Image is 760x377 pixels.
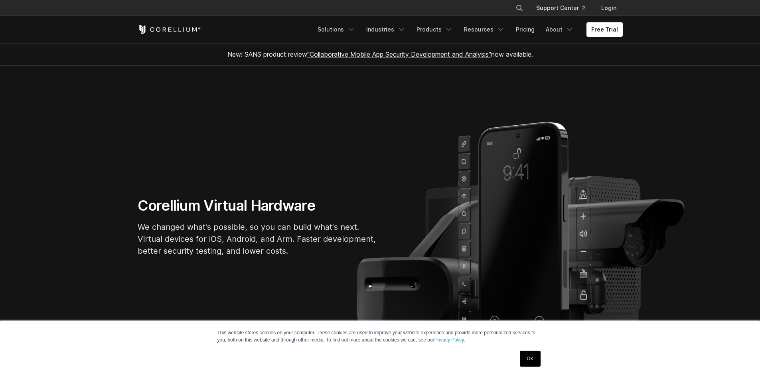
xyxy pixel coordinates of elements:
[227,50,533,58] span: New! SANS product review now available.
[520,351,540,367] a: OK
[313,22,623,37] div: Navigation Menu
[138,197,377,215] h1: Corellium Virtual Hardware
[506,1,623,15] div: Navigation Menu
[361,22,410,37] a: Industries
[586,22,623,37] a: Free Trial
[459,22,509,37] a: Resources
[138,25,201,34] a: Corellium Home
[511,22,539,37] a: Pricing
[595,1,623,15] a: Login
[530,1,592,15] a: Support Center
[541,22,578,37] a: About
[138,221,377,257] p: We changed what's possible, so you can build what's next. Virtual devices for iOS, Android, and A...
[412,22,458,37] a: Products
[217,329,543,343] p: This website stores cookies on your computer. These cookies are used to improve your website expe...
[512,1,527,15] button: Search
[434,337,465,343] a: Privacy Policy.
[313,22,360,37] a: Solutions
[307,50,491,58] a: "Collaborative Mobile App Security Development and Analysis"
